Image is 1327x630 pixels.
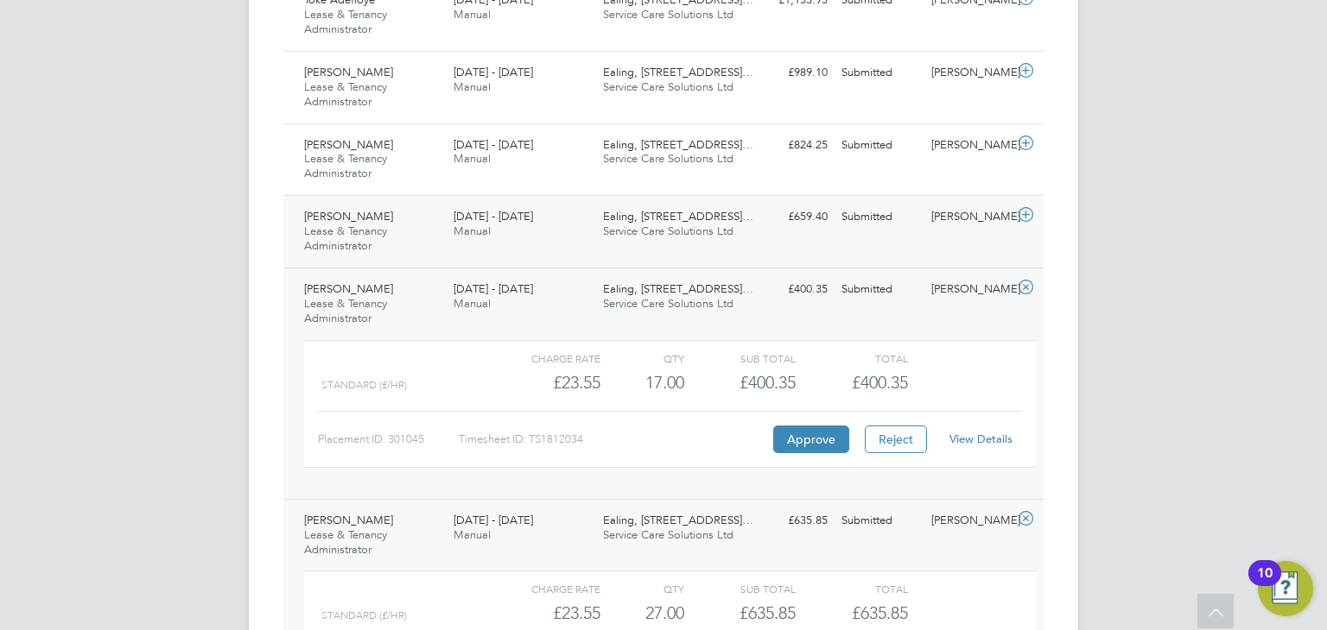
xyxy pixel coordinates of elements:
div: £989.10 [745,59,835,87]
span: Standard (£/HR) [321,379,407,391]
div: 10 [1257,573,1273,595]
div: QTY [600,348,684,369]
span: Manual [454,79,491,94]
span: Service Care Solutions Ltd [603,79,733,94]
div: £400.35 [684,369,796,397]
div: Total [796,348,907,369]
span: Lease & Tenancy Administrator [304,224,387,253]
div: [PERSON_NAME] [924,131,1014,160]
span: [DATE] - [DATE] [454,281,533,296]
div: Sub Total [684,348,796,369]
span: [DATE] - [DATE] [454,137,533,152]
button: Approve [773,425,849,453]
span: [PERSON_NAME] [304,209,393,224]
div: 17.00 [600,369,684,397]
span: Service Care Solutions Ltd [603,224,733,238]
span: [DATE] - [DATE] [454,209,533,224]
button: Reject [865,425,927,453]
span: [PERSON_NAME] [304,281,393,296]
div: £659.40 [745,203,835,231]
div: £824.25 [745,131,835,160]
span: Manual [454,7,491,22]
span: £400.35 [852,372,908,393]
span: Lease & Tenancy Administrator [304,7,387,36]
div: [PERSON_NAME] [924,275,1014,304]
span: Ealing, [STREET_ADDRESS]… [603,65,753,79]
div: QTY [600,578,684,599]
div: Submitted [835,131,924,160]
div: Submitted [835,507,924,535]
div: Submitted [835,203,924,231]
span: [PERSON_NAME] [304,65,393,79]
div: £23.55 [489,599,600,627]
span: Lease & Tenancy Administrator [304,79,387,109]
span: Ealing, [STREET_ADDRESS]… [603,137,753,152]
div: £635.85 [684,599,796,627]
div: [PERSON_NAME] [924,203,1014,231]
span: [DATE] - [DATE] [454,65,533,79]
span: Standard (£/HR) [321,609,407,621]
div: Charge rate [489,348,600,369]
span: Service Care Solutions Ltd [603,296,733,311]
span: [PERSON_NAME] [304,513,393,527]
button: Open Resource Center, 10 new notifications [1258,561,1313,616]
span: Service Care Solutions Ltd [603,151,733,166]
span: Manual [454,151,491,166]
span: Manual [454,296,491,311]
span: Service Care Solutions Ltd [603,527,733,542]
span: Ealing, [STREET_ADDRESS]… [603,513,753,527]
span: Manual [454,224,491,238]
div: Submitted [835,59,924,87]
span: Ealing, [STREET_ADDRESS]… [603,209,753,224]
div: Total [796,578,907,599]
div: [PERSON_NAME] [924,507,1014,535]
div: Submitted [835,275,924,304]
div: Charge rate [489,578,600,599]
span: [PERSON_NAME] [304,137,393,152]
div: Timesheet ID: TS1812034 [459,425,769,453]
span: £635.85 [852,602,908,623]
div: [PERSON_NAME] [924,59,1014,87]
span: Ealing, [STREET_ADDRESS]… [603,281,753,296]
span: Service Care Solutions Ltd [603,7,733,22]
div: £400.35 [745,275,835,304]
div: £23.55 [489,369,600,397]
span: Lease & Tenancy Administrator [304,296,387,325]
span: Manual [454,527,491,542]
span: [DATE] - [DATE] [454,513,533,527]
div: Placement ID: 301045 [318,425,459,453]
a: View Details [949,432,1013,446]
span: Lease & Tenancy Administrator [304,151,387,180]
div: Sub Total [684,578,796,599]
div: 27.00 [600,599,684,627]
div: £635.85 [745,507,835,535]
span: Lease & Tenancy Administrator [304,527,387,557]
